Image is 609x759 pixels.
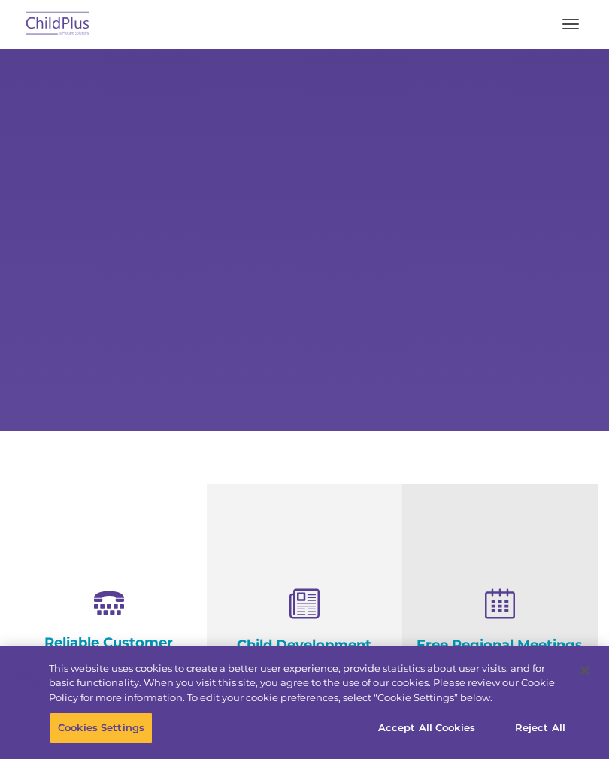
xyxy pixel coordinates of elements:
[370,712,483,744] button: Accept All Cookies
[23,634,195,667] h4: Reliable Customer Support
[414,637,586,653] h4: Free Regional Meetings
[50,712,153,744] button: Cookies Settings
[218,637,391,686] h4: Child Development Assessments in ChildPlus
[493,712,587,744] button: Reject All
[23,7,93,42] img: ChildPlus by Procare Solutions
[49,661,567,706] div: This website uses cookies to create a better user experience, provide statistics about user visit...
[568,654,601,687] button: Close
